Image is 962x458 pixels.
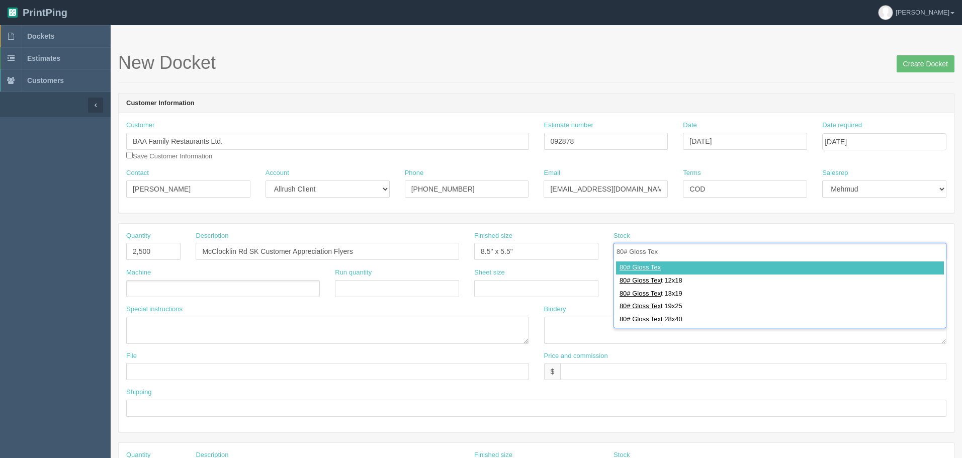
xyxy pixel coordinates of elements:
span: 80# Gloss Tex [620,277,661,284]
div: t 19x25 [616,300,944,313]
div: t 13x19 [616,288,944,301]
span: 80# Gloss Tex [620,290,661,297]
span: 80# Gloss Tex [620,302,661,310]
span: 80# Gloss Tex [620,263,661,271]
div: t 12x18 [616,274,944,288]
div: t 28x40 [616,313,944,326]
span: 80# Gloss Tex [620,315,661,323]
